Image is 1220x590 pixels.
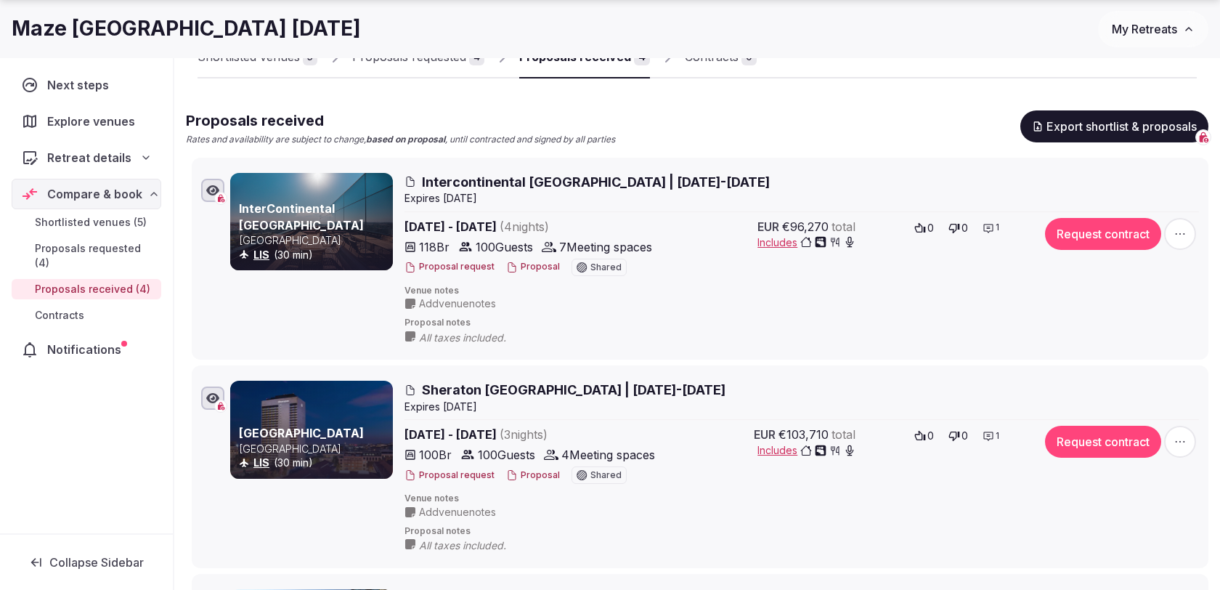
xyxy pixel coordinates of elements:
span: [DATE] - [DATE] [404,426,660,443]
span: Intercontinental [GEOGRAPHIC_DATA] | [DATE]-[DATE] [422,173,770,191]
span: ( 4 night s ) [500,219,549,234]
span: 118 Br [419,238,450,256]
span: Explore venues [47,113,141,130]
a: Proposals received (4) [12,279,161,299]
span: Proposals requested (4) [35,241,155,270]
button: My Retreats [1098,11,1208,47]
span: All taxes included. [419,538,535,553]
a: Explore venues [12,106,161,137]
div: (30 min) [239,456,390,470]
div: Expire s [DATE] [404,191,1199,206]
div: Expire s [DATE] [404,400,1199,414]
span: €96,270 [782,218,829,235]
h2: Proposals received [186,110,615,131]
span: EUR [754,426,776,443]
a: Shortlisted venues (5) [12,212,161,233]
a: Next steps [12,70,161,100]
button: LIS [253,456,269,470]
span: 1 [996,430,999,442]
a: LIS [253,456,269,469]
span: Shortlisted venues (5) [35,215,147,230]
span: 100 Guests [476,238,533,256]
span: Venue notes [404,493,1199,505]
span: total [831,218,855,235]
h1: Maze [GEOGRAPHIC_DATA] [DATE] [12,15,361,43]
span: EUR [757,218,779,235]
span: 100 Guests [478,446,535,464]
button: Proposal [506,261,560,273]
span: total [831,426,855,443]
a: [GEOGRAPHIC_DATA] [239,426,364,440]
p: Rates and availability are subject to change, , until contracted and signed by all parties [186,134,615,146]
span: My Retreats [1112,22,1177,36]
span: Shared [590,471,622,480]
a: Notifications [12,334,161,365]
span: Proposal notes [404,525,1199,538]
span: 0 [961,221,968,235]
button: Export shortlist & proposals [1020,110,1208,142]
button: 0 [910,218,938,238]
button: Includes [757,235,855,250]
button: Proposal [506,469,560,482]
button: Proposal request [404,469,495,482]
span: ( 3 night s ) [500,427,548,442]
span: 7 Meeting spaces [559,238,652,256]
button: 0 [944,426,972,446]
span: Add venue notes [419,296,496,311]
span: 0 [961,429,968,443]
span: 4 Meeting spaces [561,446,655,464]
p: [GEOGRAPHIC_DATA] [239,233,390,248]
button: Request contract [1045,426,1161,458]
span: Notifications [47,341,127,358]
button: Collapse Sidebar [12,546,161,578]
div: (30 min) [239,248,390,262]
span: Collapse Sidebar [49,555,144,570]
span: Retreat details [47,149,131,166]
span: 0 [927,221,934,235]
span: [DATE] - [DATE] [404,218,660,235]
button: Request contract [1045,218,1161,250]
a: InterContinental [GEOGRAPHIC_DATA] [239,201,364,232]
button: Includes [757,443,855,458]
button: 0 [944,218,972,238]
span: Sheraton [GEOGRAPHIC_DATA] | [DATE]-[DATE] [422,381,725,399]
span: 0 [927,429,934,443]
span: Add venue notes [419,505,496,520]
span: Venue notes [404,285,1199,297]
span: €103,710 [778,426,829,443]
span: Next steps [47,76,115,94]
span: Compare & book [47,185,142,203]
a: Proposals requested (4) [12,238,161,273]
span: Shared [590,263,622,272]
a: LIS [253,248,269,261]
strong: based on proposal [366,134,445,145]
button: LIS [253,248,269,262]
span: 100 Br [419,446,452,464]
span: All taxes included. [419,331,535,345]
span: Contracts [35,308,84,323]
p: [GEOGRAPHIC_DATA] [239,442,390,456]
span: 1 [996,222,999,234]
button: 0 [910,426,938,446]
span: Proposal notes [404,317,1199,329]
a: Contracts [12,305,161,326]
button: Proposal request [404,261,495,273]
span: Proposals received (4) [35,282,150,296]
